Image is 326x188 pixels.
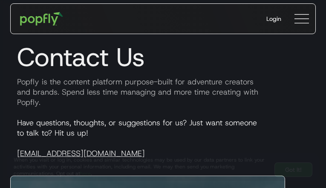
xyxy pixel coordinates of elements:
[10,77,316,107] p: Popfly is the content platform purpose-built for adventure creators and brands. Spend less time m...
[10,42,316,72] h1: Contact Us
[17,148,145,159] a: [EMAIL_ADDRESS][DOMAIN_NAME]
[10,118,316,159] p: Have questions, thoughts, or suggestions for us? Just want someone to talk to? Hit us up!
[14,6,69,32] a: home
[260,8,288,30] a: Login
[274,162,312,177] a: Got It!
[14,156,268,177] div: When you visit or log in, cookies and similar technologies may be used by our data partners to li...
[266,14,281,23] div: Login
[80,170,91,177] a: here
